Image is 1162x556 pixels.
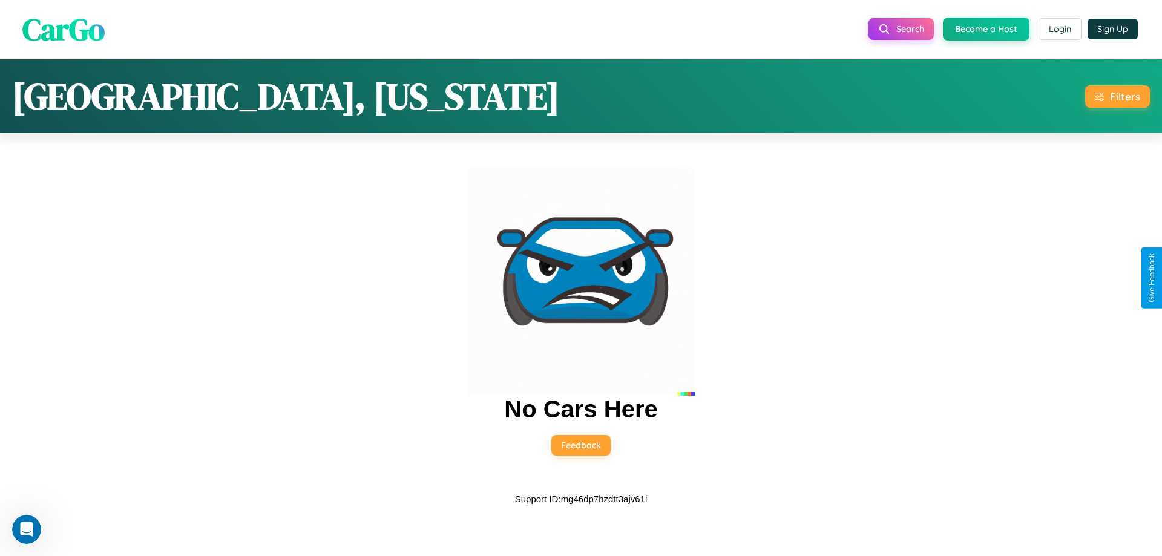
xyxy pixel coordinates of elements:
button: Feedback [551,435,611,456]
h1: [GEOGRAPHIC_DATA], [US_STATE] [12,71,560,121]
span: Search [896,24,924,34]
button: Sign Up [1088,19,1138,39]
button: Filters [1085,85,1150,108]
button: Become a Host [943,18,1029,41]
button: Login [1039,18,1082,40]
h2: No Cars Here [504,396,657,423]
p: Support ID: mg46dp7hzdtt3ajv61i [515,491,647,507]
iframe: Intercom live chat [12,515,41,544]
div: Give Feedback [1147,253,1156,303]
div: Filters [1110,90,1140,103]
img: car [467,168,695,396]
span: CarGo [22,8,105,50]
button: Search [868,18,934,40]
